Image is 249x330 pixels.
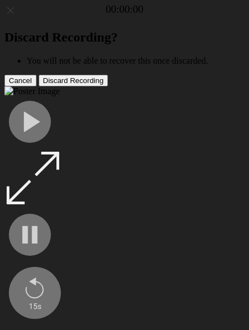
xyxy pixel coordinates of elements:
li: You will not be able to recover this once discarded. [27,56,245,66]
button: Cancel [4,75,37,86]
button: Discard Recording [39,75,108,86]
h2: Discard Recording? [4,30,245,45]
a: 00:00:00 [106,3,143,16]
img: Poster Image [4,86,60,96]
